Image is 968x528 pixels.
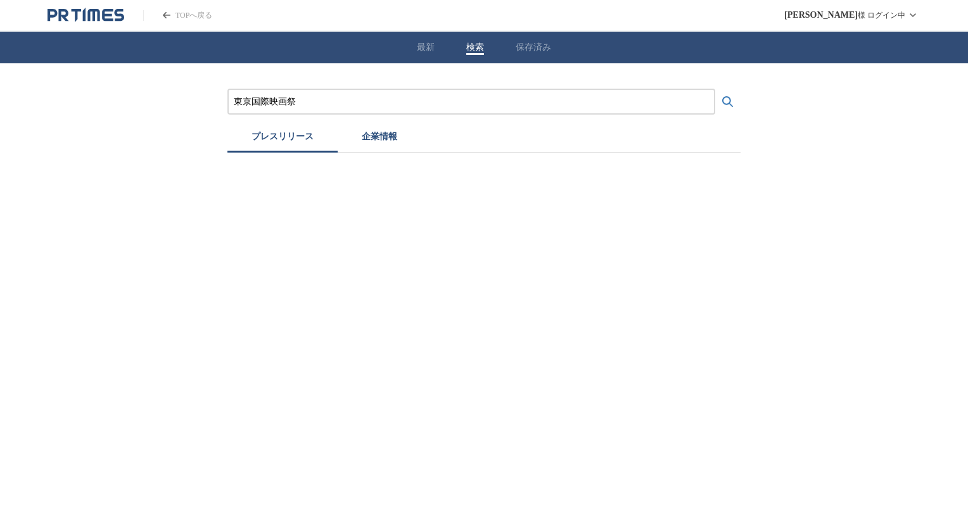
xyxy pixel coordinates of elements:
[466,42,484,53] button: 検索
[715,89,741,115] button: 検索する
[227,125,338,153] button: プレスリリース
[784,10,858,20] span: [PERSON_NAME]
[516,42,551,53] button: 保存済み
[417,42,435,53] button: 最新
[234,95,709,109] input: プレスリリースおよび企業を検索する
[48,8,124,23] a: PR TIMESのトップページはこちら
[338,125,421,153] button: 企業情報
[143,10,212,21] a: PR TIMESのトップページはこちら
